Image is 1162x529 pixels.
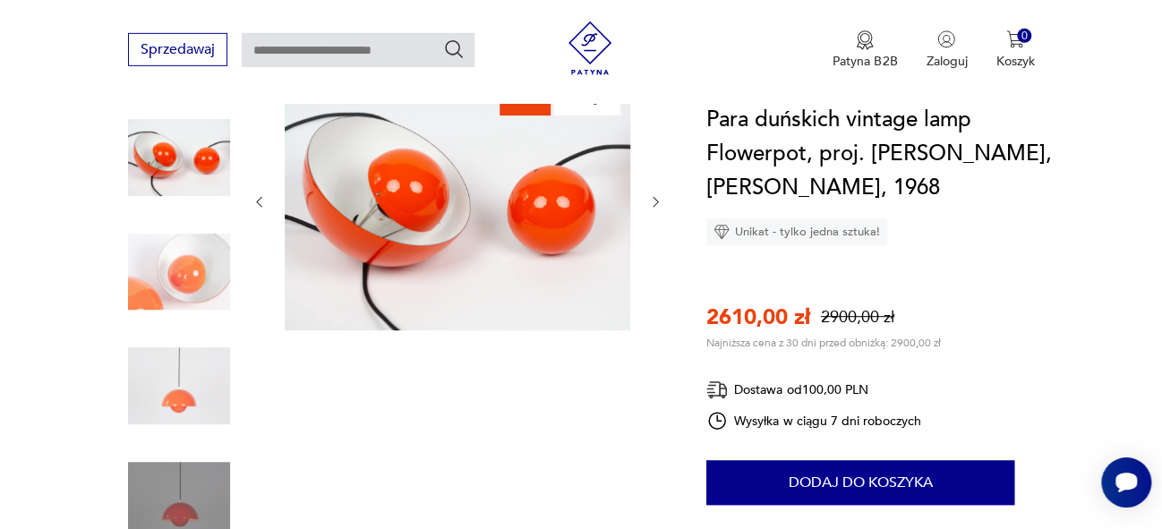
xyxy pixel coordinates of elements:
[706,303,810,332] p: 2610,00 zł
[128,33,227,66] button: Sprzedawaj
[706,103,1069,205] h1: Para duńskich vintage lamp Flowerpot, proj. [PERSON_NAME], [PERSON_NAME], 1968
[706,379,728,401] img: Ikona dostawy
[706,379,921,401] div: Dostawa od 100,00 PLN
[937,30,955,48] img: Ikonka użytkownika
[995,53,1034,70] p: Koszyk
[1101,457,1151,508] iframe: Smartsupp widget button
[926,30,967,70] button: Zaloguj
[713,224,730,240] img: Ikona diamentu
[563,21,617,75] img: Patyna - sklep z meblami i dekoracjami vintage
[1017,29,1032,44] div: 0
[995,30,1034,70] button: 0Koszyk
[821,306,894,328] p: 2900,00 zł
[443,38,465,60] button: Szukaj
[706,336,941,350] p: Najniższa cena z 30 dni przed obniżką: 2900,00 zł
[128,335,230,437] img: Zdjęcie produktu Para duńskich vintage lamp Flowerpot, proj. Verner Panton, Louis Poulsen, 1968
[128,45,227,57] a: Sprzedawaj
[706,460,1014,505] button: Dodaj do koszyka
[1006,30,1024,48] img: Ikona koszyka
[706,410,921,431] div: Wysyłka w ciągu 7 dni roboczych
[285,71,630,330] img: Zdjęcie produktu Para duńskich vintage lamp Flowerpot, proj. Verner Panton, Louis Poulsen, 1968
[128,107,230,209] img: Zdjęcie produktu Para duńskich vintage lamp Flowerpot, proj. Verner Panton, Louis Poulsen, 1968
[833,30,897,70] button: Patyna B2B
[856,30,874,50] img: Ikona medalu
[833,30,897,70] a: Ikona medaluPatyna B2B
[128,221,230,323] img: Zdjęcie produktu Para duńskich vintage lamp Flowerpot, proj. Verner Panton, Louis Poulsen, 1968
[926,53,967,70] p: Zaloguj
[706,218,887,245] div: Unikat - tylko jedna sztuka!
[833,53,897,70] p: Patyna B2B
